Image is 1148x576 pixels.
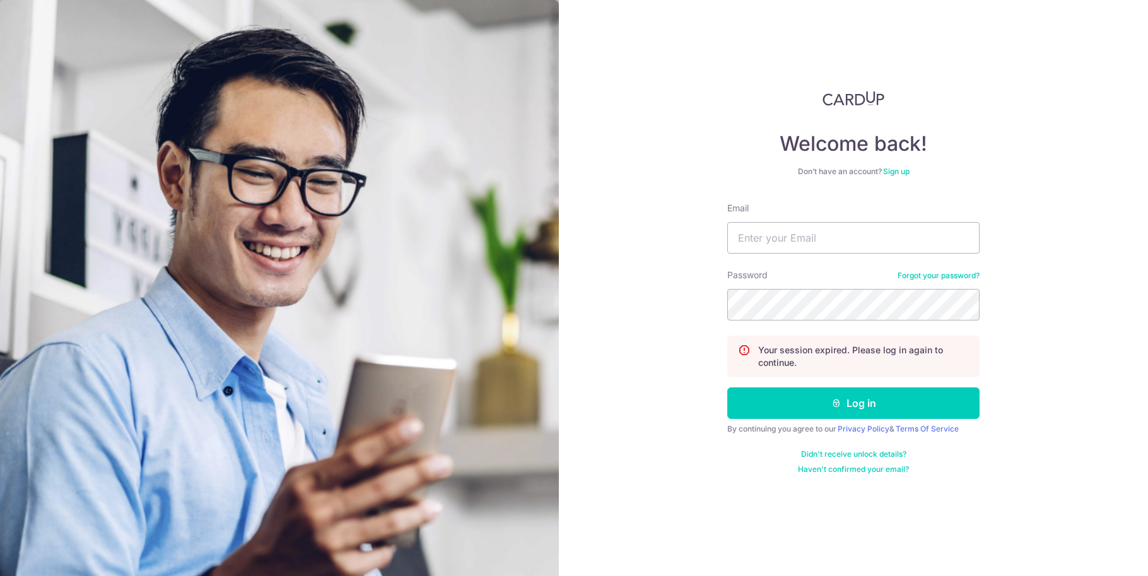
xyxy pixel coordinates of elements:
a: Terms Of Service [896,424,959,433]
a: Haven't confirmed your email? [798,464,909,474]
a: Forgot your password? [898,271,980,281]
label: Email [727,202,749,215]
p: Your session expired. Please log in again to continue. [758,344,969,369]
div: By continuing you agree to our & [727,424,980,434]
div: Don’t have an account? [727,167,980,177]
button: Log in [727,387,980,419]
a: Didn't receive unlock details? [801,449,906,459]
img: CardUp Logo [823,91,884,106]
label: Password [727,269,768,281]
h4: Welcome back! [727,131,980,156]
a: Sign up [883,167,910,176]
a: Privacy Policy [838,424,889,433]
input: Enter your Email [727,222,980,254]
